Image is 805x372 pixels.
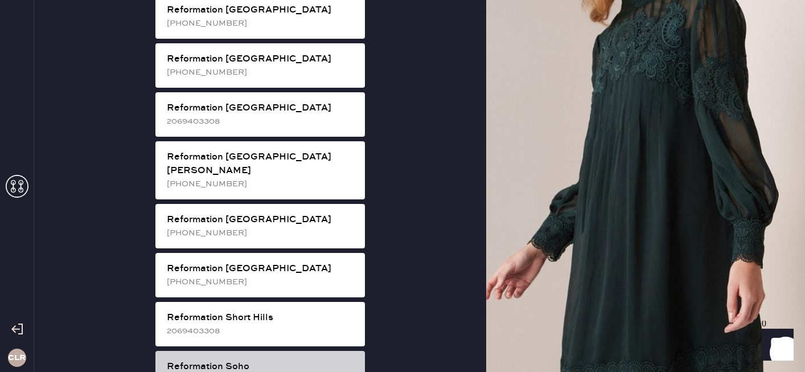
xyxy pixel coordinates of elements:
[167,66,356,79] div: [PHONE_NUMBER]
[167,178,356,190] div: [PHONE_NUMBER]
[167,325,356,337] div: 2069403308
[167,3,356,17] div: Reformation [GEOGRAPHIC_DATA]
[167,150,356,178] div: Reformation [GEOGRAPHIC_DATA][PERSON_NAME]
[751,321,800,370] iframe: Front Chat
[167,101,356,115] div: Reformation [GEOGRAPHIC_DATA]
[8,354,26,362] h3: CLR
[167,52,356,66] div: Reformation [GEOGRAPHIC_DATA]
[167,213,356,227] div: Reformation [GEOGRAPHIC_DATA]
[167,227,356,239] div: [PHONE_NUMBER]
[167,262,356,276] div: Reformation [GEOGRAPHIC_DATA]
[167,311,356,325] div: Reformation Short Hills
[167,17,356,30] div: [PHONE_NUMBER]
[167,115,356,128] div: 2069403308
[167,276,356,288] div: [PHONE_NUMBER]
